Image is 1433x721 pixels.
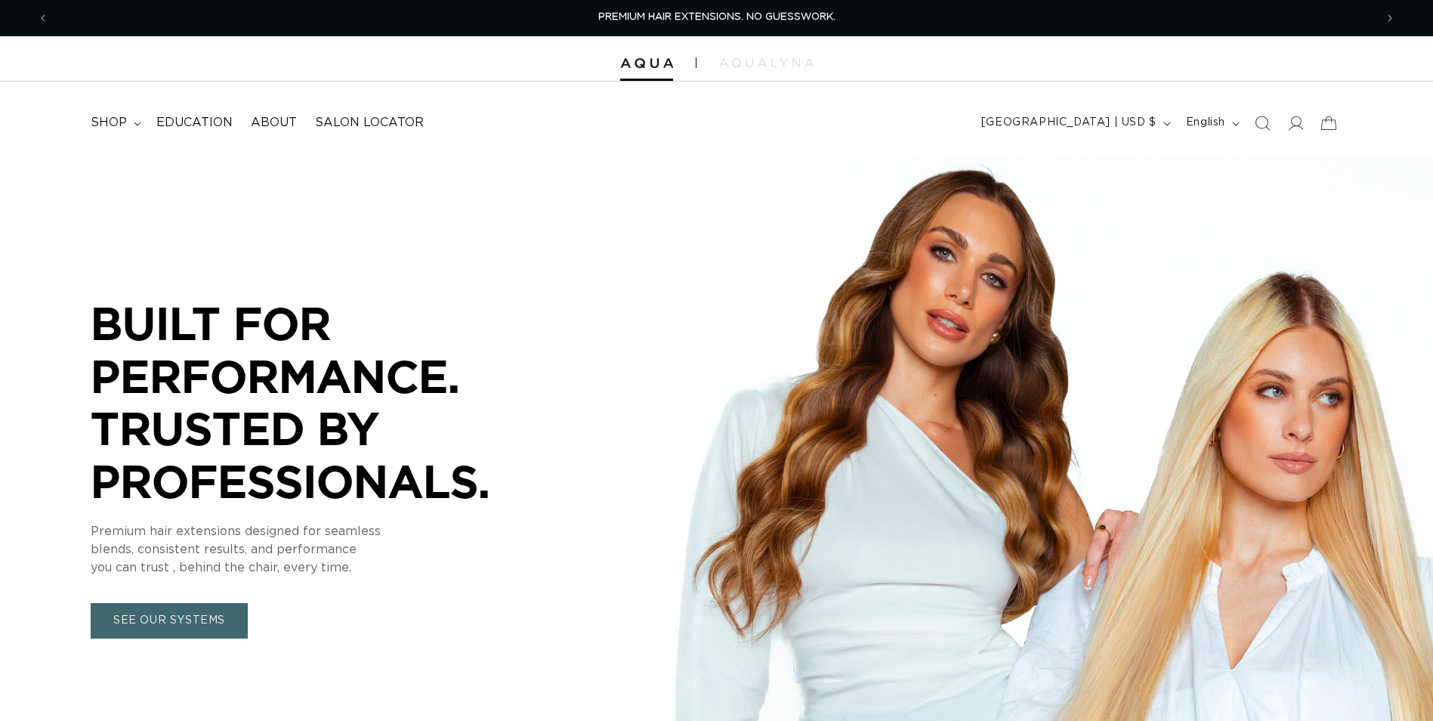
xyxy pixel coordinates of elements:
p: you can trust , behind the chair, every time. [91,559,544,577]
span: Education [156,115,233,131]
span: shop [91,115,127,131]
img: aqualyna.com [719,58,814,67]
summary: shop [82,106,147,140]
span: [GEOGRAPHIC_DATA] | USD $ [981,115,1157,131]
button: [GEOGRAPHIC_DATA] | USD $ [972,109,1177,138]
summary: Search [1246,107,1279,140]
p: Premium hair extensions designed for seamless [91,523,544,541]
span: About [251,115,297,131]
button: English [1177,109,1246,138]
a: SEE OUR SYSTEMS [91,604,248,639]
span: PREMIUM HAIR EXTENSIONS. NO GUESSWORK. [598,12,835,22]
img: Aqua Hair Extensions [620,58,673,69]
a: Salon Locator [306,106,433,140]
p: blends, consistent results, and performance [91,541,544,559]
a: About [242,106,306,140]
p: BUILT FOR PERFORMANCE. TRUSTED BY PROFESSIONALS. [91,297,544,507]
button: Previous announcement [26,4,60,32]
a: Education [147,106,242,140]
button: Next announcement [1373,4,1407,32]
span: English [1186,115,1225,131]
span: Salon Locator [315,115,424,131]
